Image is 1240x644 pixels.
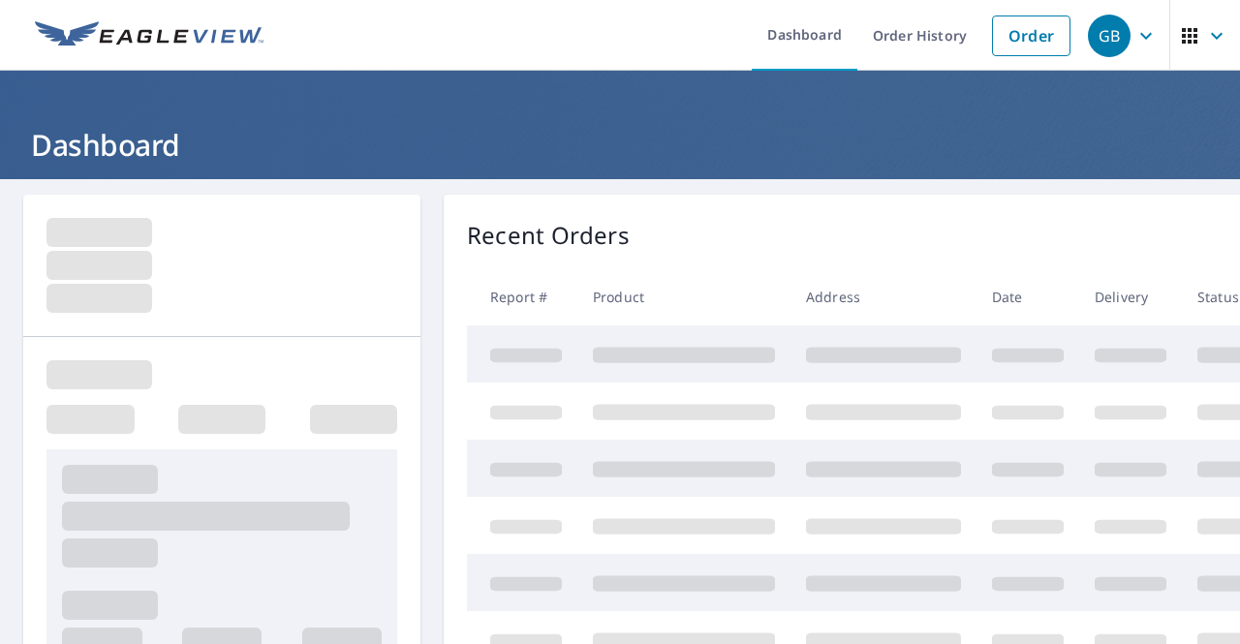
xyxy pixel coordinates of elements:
th: Delivery [1079,268,1182,325]
div: GB [1088,15,1131,57]
a: Order [992,15,1070,56]
th: Product [577,268,790,325]
th: Date [976,268,1079,325]
th: Address [790,268,976,325]
img: EV Logo [35,21,263,50]
p: Recent Orders [467,218,630,253]
h1: Dashboard [23,125,1217,165]
th: Report # [467,268,577,325]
